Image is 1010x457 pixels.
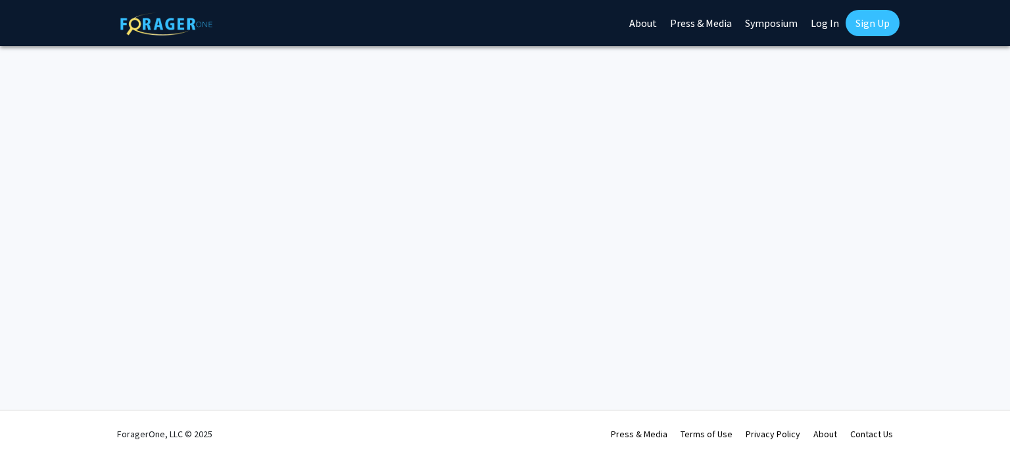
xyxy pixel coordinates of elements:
[117,411,212,457] div: ForagerOne, LLC © 2025
[681,428,733,440] a: Terms of Use
[120,12,212,36] img: ForagerOne Logo
[611,428,667,440] a: Press & Media
[746,428,800,440] a: Privacy Policy
[850,428,893,440] a: Contact Us
[813,428,837,440] a: About
[846,10,900,36] a: Sign Up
